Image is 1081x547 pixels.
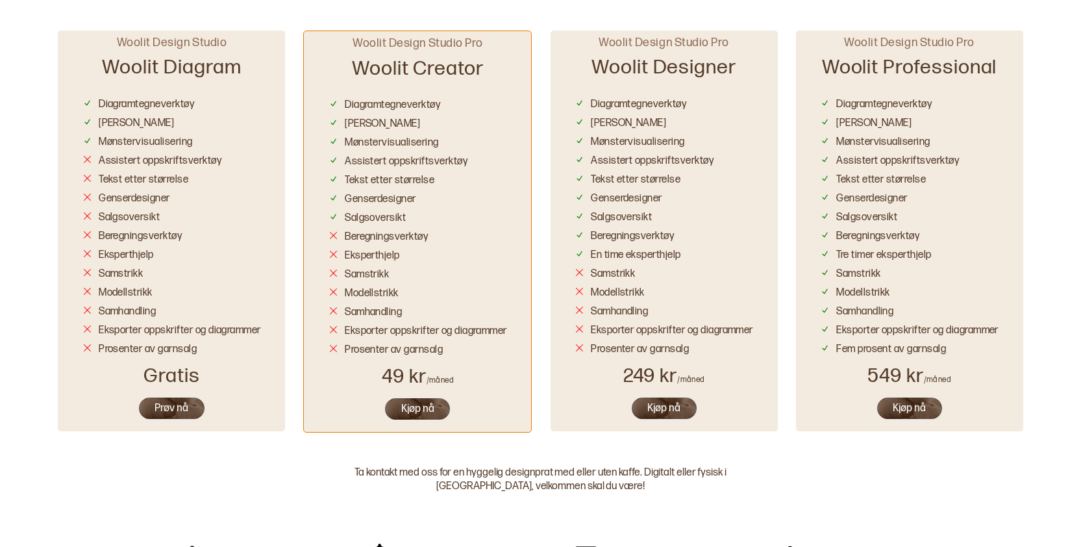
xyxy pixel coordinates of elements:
div: Tekst etter størrelse [836,173,926,187]
div: En time eksperthjelp [591,249,681,262]
div: [PERSON_NAME] [99,117,174,131]
div: Samstrikk [836,268,880,281]
div: Woolit Design Studio Pro [844,35,975,50]
div: Genserdesigner [836,192,908,206]
div: Tekst etter størrelse [345,174,434,188]
div: Eksporter oppskrifter og diagrammer [345,325,507,338]
div: 49 kr [382,364,454,390]
div: Genserdesigner [99,192,170,206]
div: Tre timer eksperthjelp [836,249,932,262]
div: Prosenter av garnsalg [345,344,443,357]
div: Modellstrikk [836,286,890,300]
div: Assistert oppskriftsverktøy [591,155,714,168]
div: Woolit Professional [822,50,997,92]
div: Ta kontakt med oss for en hyggelig designprat med eller uten kaffe. Digitalt eller fysisk i [GEOG... [305,466,776,494]
div: Mønstervisualisering [345,136,439,150]
div: Beregningsverktøy [345,231,428,244]
div: Samstrikk [591,268,635,281]
div: Samhandling [99,305,156,319]
div: Diagramtegneverktøy [99,98,194,112]
div: Modellstrikk [345,287,399,301]
div: Beregningsverktøy [591,230,674,244]
div: Tekst etter størrelse [99,173,188,187]
div: Woolit Design Studio Pro [353,36,483,51]
button: Kjøp nå [384,397,451,421]
div: Prosenter av garnsalg [591,343,689,357]
div: Eksporter oppskrifter og diagrammer [591,324,753,338]
div: Diagramtegneverktøy [345,99,440,112]
div: Eksperthjelp [99,249,154,262]
div: Mønstervisualisering [99,136,193,149]
div: [PERSON_NAME] [591,117,666,131]
div: Tekst etter størrelse [591,173,680,187]
div: Eksporter oppskrifter og diagrammer [836,324,999,338]
div: Mønstervisualisering [591,136,685,149]
div: 549 kr [867,363,951,389]
div: Woolit Designer [591,50,736,92]
div: Woolit Design Studio Pro [599,35,729,50]
div: Salgsoversikt [591,211,652,225]
div: Eksporter oppskrifter og diagrammer [99,324,261,338]
div: Salgsoversikt [99,211,160,225]
div: Samhandling [836,305,893,319]
button: Prøv nå [138,396,206,420]
div: Woolit Diagram [102,50,241,92]
div: Genserdesigner [345,193,416,207]
button: Kjøp nå [630,396,698,420]
div: Diagramtegneverktøy [836,98,932,112]
div: Eksperthjelp [345,249,400,263]
div: Salgsoversikt [836,211,897,225]
div: Beregningsverktøy [836,230,919,244]
div: Assistert oppskriftsverktøy [345,155,467,169]
div: Samhandling [591,305,648,319]
div: Prosenter av garnsalg [99,343,197,357]
div: 249 kr [623,363,705,389]
div: Samstrikk [99,268,143,281]
div: Fem prosent av garnsalg [836,343,946,357]
div: Assistert oppskriftsverktøy [836,155,959,168]
div: Woolit Creator [352,51,484,94]
div: Diagramtegneverktøy [591,98,686,112]
div: Woolit Design Studio [117,35,227,50]
div: Genserdesigner [591,192,662,206]
div: /måned [924,375,951,385]
div: Assistert oppskriftsverktøy [99,155,221,168]
div: [PERSON_NAME] [345,118,420,131]
button: Kjøp nå [876,396,943,420]
div: [PERSON_NAME] [836,117,912,131]
div: Salgsoversikt [345,212,406,225]
div: Gratis [143,363,200,389]
div: Mønstervisualisering [836,136,930,149]
div: /måned [677,375,704,385]
div: Modellstrikk [99,286,153,300]
div: Samstrikk [345,268,389,282]
div: Modellstrikk [591,286,645,300]
div: /måned [427,375,454,386]
div: Beregningsverktøy [99,230,182,244]
div: Samhandling [345,306,402,320]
